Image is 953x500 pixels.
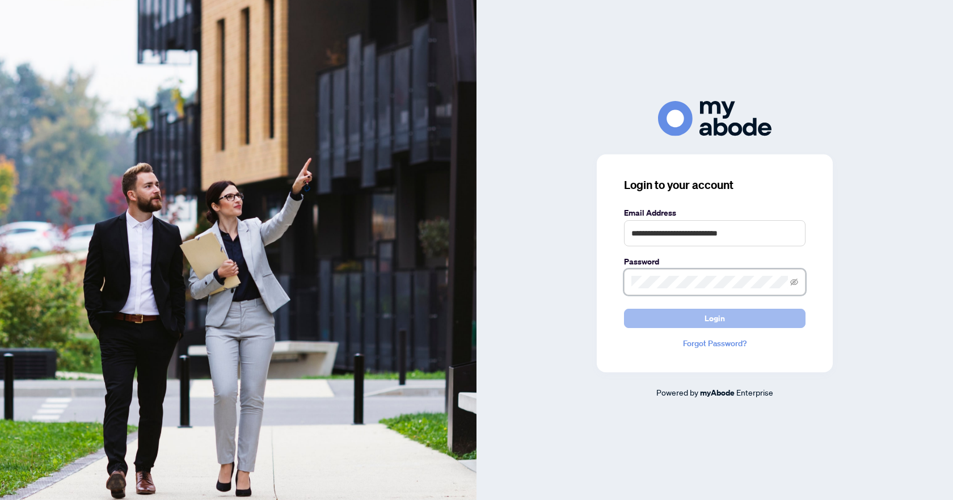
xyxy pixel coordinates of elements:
img: ma-logo [658,101,771,136]
label: Email Address [624,207,806,219]
a: myAbode [700,386,735,399]
span: eye-invisible [790,278,798,286]
span: Powered by [656,387,698,397]
h3: Login to your account [624,177,806,193]
label: Password [624,255,806,268]
span: Enterprise [736,387,773,397]
span: Login [705,309,725,327]
button: Login [624,309,806,328]
a: Forgot Password? [624,337,806,350]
